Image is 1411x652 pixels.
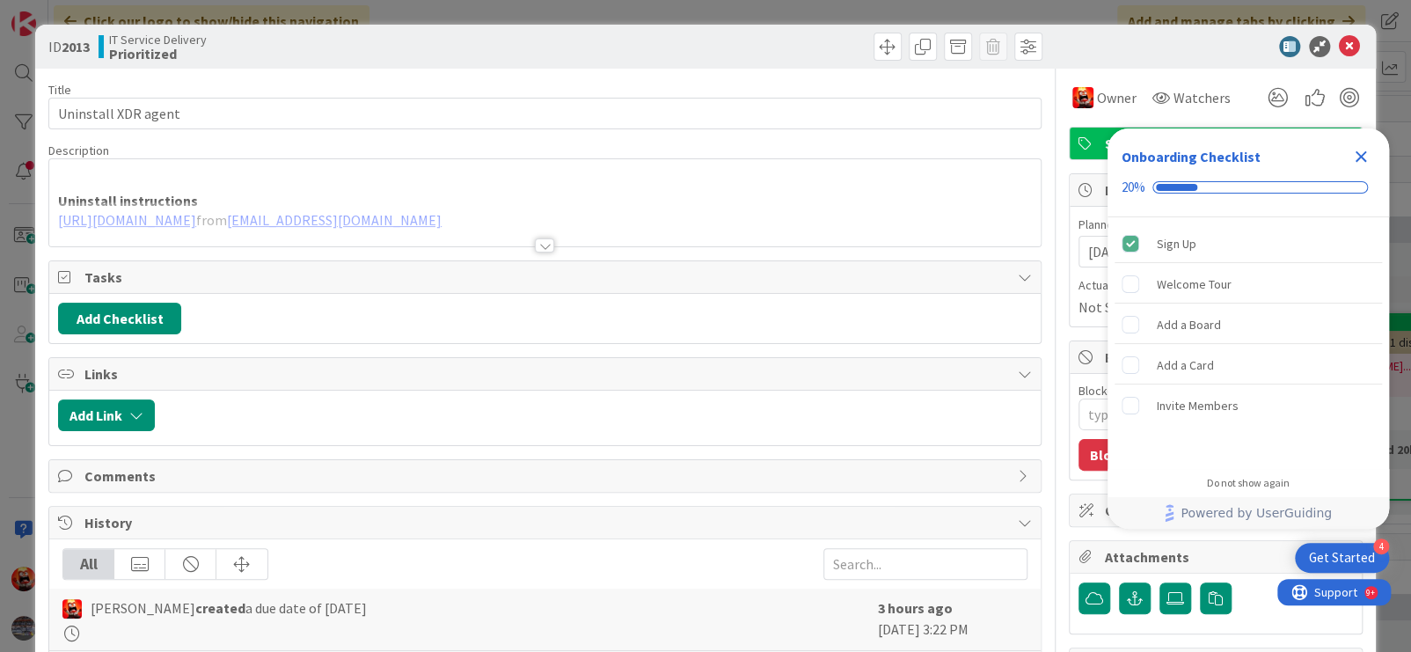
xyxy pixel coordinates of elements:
[1116,497,1380,529] a: Powered by UserGuiding
[1157,274,1232,295] div: Welcome Tour
[1115,305,1382,344] div: Add a Board is incomplete.
[1115,265,1382,304] div: Welcome Tour is incomplete.
[58,192,198,209] strong: Uninstall instructions
[1108,217,1389,465] div: Checklist items
[1295,543,1389,573] div: Open Get Started checklist, remaining modules: 4
[1347,143,1375,171] div: Close Checklist
[1105,179,1330,201] span: Dates
[1078,383,1164,399] label: Blocked Reason
[878,597,1027,641] div: [DATE] 3:22 PM
[48,143,109,158] span: Description
[1115,386,1382,425] div: Invite Members is incomplete.
[1105,546,1330,568] span: Attachments
[1181,502,1332,524] span: Powered by UserGuiding
[63,549,114,579] div: All
[91,597,367,619] span: [PERSON_NAME] a due date of [DATE]
[58,303,181,334] button: Add Checklist
[1078,216,1353,234] span: Planned Dates
[195,599,245,617] b: created
[58,399,155,431] button: Add Link
[84,465,1009,487] span: Comments
[1173,87,1231,108] span: Watchers
[1078,276,1353,295] span: Actual Dates
[109,33,207,47] span: IT Service Delivery
[1105,500,1330,521] span: Custom Fields
[1108,128,1389,529] div: Checklist Container
[84,512,1009,533] span: History
[62,38,90,55] b: 2013
[1078,297,1172,318] span: Not Started Yet
[823,548,1027,580] input: Search...
[84,267,1009,288] span: Tasks
[1115,224,1382,263] div: Sign Up is complete.
[1309,549,1375,567] div: Get Started
[1108,497,1389,529] div: Footer
[1078,439,1138,471] button: Block
[1207,476,1290,490] div: Do not show again
[1157,233,1196,254] div: Sign Up
[84,363,1009,385] span: Links
[48,82,71,98] label: Title
[1157,314,1221,335] div: Add a Board
[1122,179,1145,195] div: 20%
[89,7,98,21] div: 9+
[48,36,90,57] span: ID
[1097,87,1137,108] span: Owner
[1115,346,1382,385] div: Add a Card is incomplete.
[37,3,80,24] span: Support
[1088,241,1130,262] span: [DATE]
[1157,355,1214,376] div: Add a Card
[62,599,82,619] img: VN
[1157,395,1239,416] div: Invite Members
[1373,538,1389,554] div: 4
[109,47,207,61] b: Prioritized
[878,599,953,617] b: 3 hours ago
[48,98,1042,129] input: type card name here...
[1122,179,1375,195] div: Checklist progress: 20%
[1105,347,1330,368] span: Block
[1072,87,1093,108] img: VN
[1122,146,1261,167] div: Onboarding Checklist
[1105,133,1330,154] span: Standard Work (Planned)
